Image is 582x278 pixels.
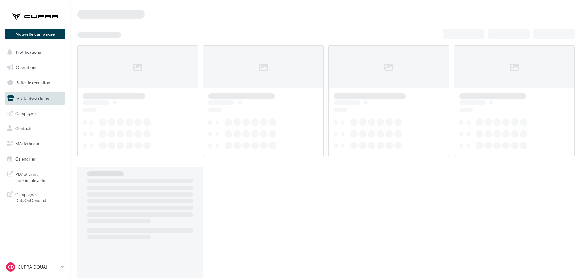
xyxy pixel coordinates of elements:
[15,190,63,204] span: Campagnes DataOnDemand
[4,46,64,59] button: Notifications
[15,110,37,116] span: Campagnes
[4,122,66,135] a: Contacts
[15,170,63,183] span: PLV et print personnalisable
[8,264,14,270] span: CD
[4,61,66,74] a: Opérations
[15,126,32,131] span: Contacts
[4,188,66,206] a: Campagnes DataOnDemand
[4,153,66,165] a: Calendrier
[5,29,65,39] button: Nouvelle campagne
[18,264,58,270] p: CUPRA DOUAI
[4,92,66,105] a: Visibilité en ligne
[4,107,66,120] a: Campagnes
[4,168,66,186] a: PLV et print personnalisable
[4,76,66,89] a: Boîte de réception
[16,80,50,85] span: Boîte de réception
[16,65,37,70] span: Opérations
[16,49,41,55] span: Notifications
[15,156,36,161] span: Calendrier
[16,96,49,101] span: Visibilité en ligne
[5,261,65,273] a: CD CUPRA DOUAI
[15,141,40,146] span: Médiathèque
[4,137,66,150] a: Médiathèque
